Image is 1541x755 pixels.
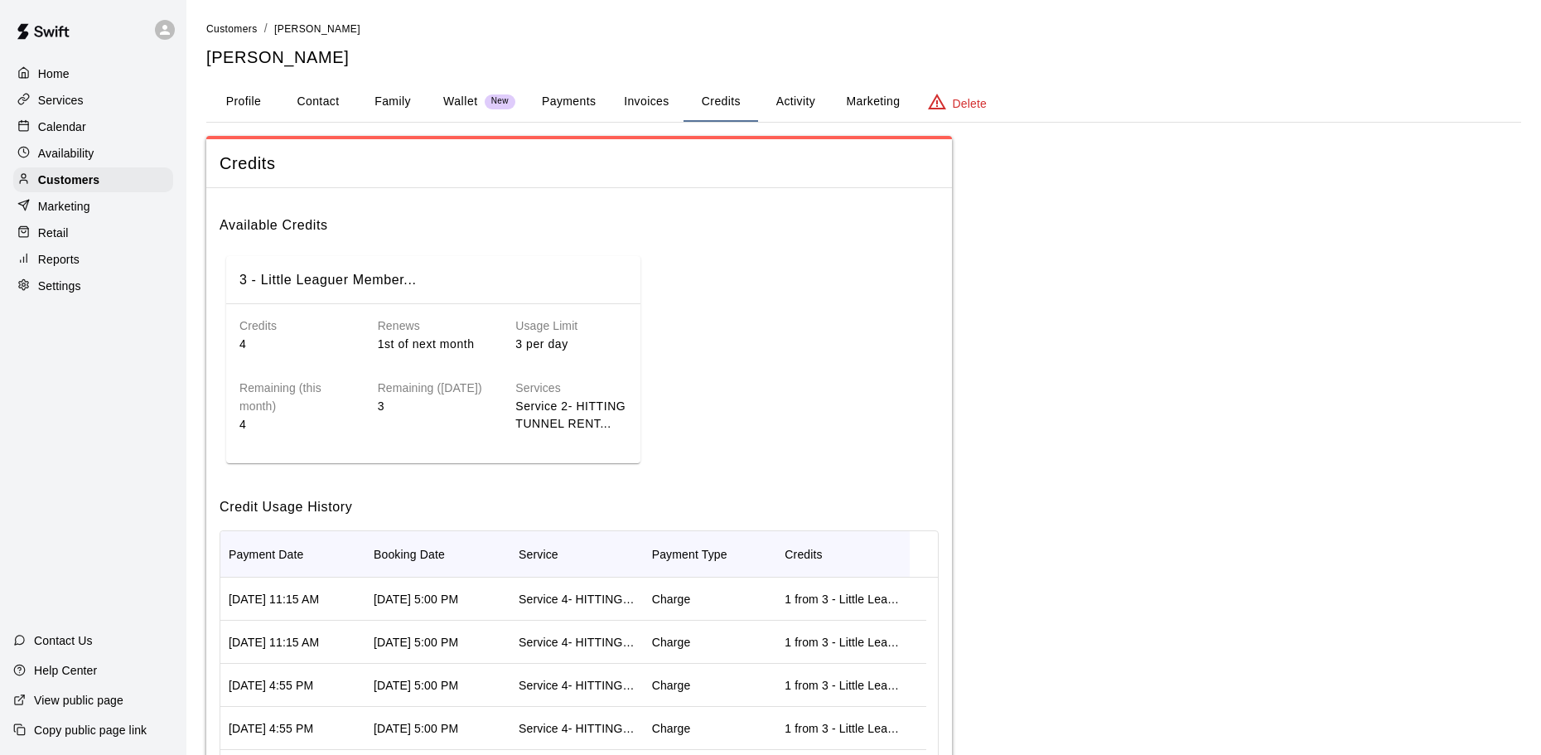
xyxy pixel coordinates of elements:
p: 3 [378,398,490,415]
div: Booking Date [365,531,510,578]
div: Service 4- HITTING TUNNEL RENTAL - 70ft Baseball [519,677,635,694]
p: Wallet [443,93,478,110]
p: 4 [239,416,351,433]
div: Charge [652,677,691,694]
div: 1 from 3 - Little Leaguer Membership (6-month Agreement from Purchase Date) [785,677,901,694]
h6: Renews [378,317,490,336]
div: Service 4- HITTING TUNNEL RENTAL - 70ft Baseball [519,634,635,651]
div: 1 from 3 - Little Leaguer Membership (6-month Agreement from Purchase Date) [785,720,901,737]
p: Home [38,65,70,82]
div: Aug 18, 2025 4:55 PM [229,677,313,694]
button: Contact [281,82,355,122]
p: Retail [38,225,69,241]
a: Services [13,88,173,113]
div: Credits [776,531,910,578]
p: 4 [239,336,351,353]
div: Aug 28, 2025 5:00 PM [374,634,458,651]
a: Marketing [13,194,173,219]
a: Calendar [13,114,173,139]
div: Service 4- HITTING TUNNEL RENTAL - 70ft Baseball [519,591,635,607]
p: Contact Us [34,632,93,649]
div: Payment Date [229,531,304,578]
p: Availability [38,145,94,162]
span: Credits [220,152,939,175]
button: Payments [529,82,609,122]
h6: Remaining (this month) [239,380,351,416]
div: Aug 18, 2025 4:55 PM [229,720,313,737]
p: Copy public page link [34,722,147,738]
button: Credits [684,82,758,122]
div: 1 from 3 - Little Leaguer Membership (6-month Agreement from Purchase Date) [785,591,901,607]
p: 3 per day [515,336,627,353]
button: Profile [206,82,281,122]
a: Home [13,61,173,86]
div: Booking Date [374,531,445,578]
div: Aug 28, 2025 11:15 AM [229,591,319,607]
div: Payment Type [644,531,777,578]
div: Service [510,531,644,578]
div: Aug 28, 2025 5:00 PM [374,591,458,607]
a: Reports [13,247,173,272]
button: Invoices [609,82,684,122]
h6: Credits [239,317,351,336]
div: Aug 18, 2025 5:00 PM [374,720,458,737]
p: 1st of next month [378,336,490,353]
h6: 3 - Little Leaguer Membership (6-month Agreement from Purchase Date) [239,269,417,291]
div: Service [519,531,558,578]
div: basic tabs example [206,82,1521,122]
div: Aug 28, 2025 11:15 AM [229,634,319,651]
div: Aug 18, 2025 5:00 PM [374,677,458,694]
p: View public page [34,692,123,709]
a: Customers [206,22,258,35]
div: Service 4- HITTING TUNNEL RENTAL - 70ft Baseball [519,720,635,737]
p: Services [38,92,84,109]
p: Customers [38,172,99,188]
button: Activity [758,82,833,122]
p: Help Center [34,662,97,679]
a: Availability [13,141,173,166]
h6: Services [515,380,627,398]
p: Settings [38,278,81,294]
div: Charge [652,634,691,651]
div: Payment Date [220,531,365,578]
a: Customers [13,167,173,192]
span: Customers [206,23,258,35]
h6: Usage Limit [515,317,627,336]
p: Delete [953,95,987,112]
p: Calendar [38,119,86,135]
div: 1 from 3 - Little Leaguer Membership (6-month Agreement from Purchase Date) [785,634,901,651]
div: Payment Type [652,531,727,578]
h6: Available Credits [220,201,939,236]
p: Reports [38,251,80,268]
div: Charge [652,591,691,607]
button: Marketing [833,82,913,122]
button: Family [355,82,430,122]
nav: breadcrumb [206,20,1521,38]
span: [PERSON_NAME] [274,23,360,35]
li: / [264,20,268,37]
a: Settings [13,273,173,298]
a: Retail [13,220,173,245]
div: Charge [652,720,691,737]
h6: Credit Usage History [220,483,939,518]
span: New [485,96,515,107]
h5: [PERSON_NAME] [206,46,1521,69]
div: Credits [785,531,822,578]
p: Service 2- HITTING TUNNEL RENTAL - 50ft Baseball (30 mins), Service 3- HITTING TUNNEL RENTAL - 50... [515,398,627,433]
p: Marketing [38,198,90,215]
h6: Remaining ([DATE]) [378,380,490,398]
